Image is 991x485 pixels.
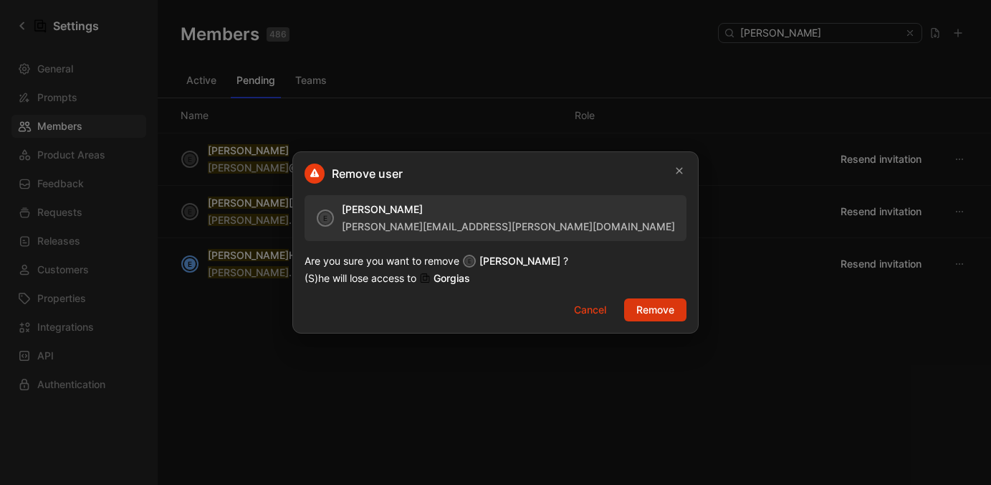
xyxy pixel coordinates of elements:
[624,298,686,321] button: Remove
[562,298,618,321] button: Cancel
[342,201,675,218] div: [PERSON_NAME]
[305,164,403,184] h2: Remove user
[464,256,474,266] div: e
[636,301,674,319] span: Remove
[479,253,560,270] span: [PERSON_NAME]
[574,301,606,319] span: Cancel
[318,211,332,225] div: e
[305,270,470,287] span: (S)he will lose access to
[342,218,675,235] div: [PERSON_NAME][EMAIL_ADDRESS][PERSON_NAME][DOMAIN_NAME]
[419,273,431,284] img: cb7e853c-48f8-452c-9502-cf4f337f52c6.png
[305,253,568,270] span: Are you sure you want to remove ?
[434,270,470,287] span: Gorgias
